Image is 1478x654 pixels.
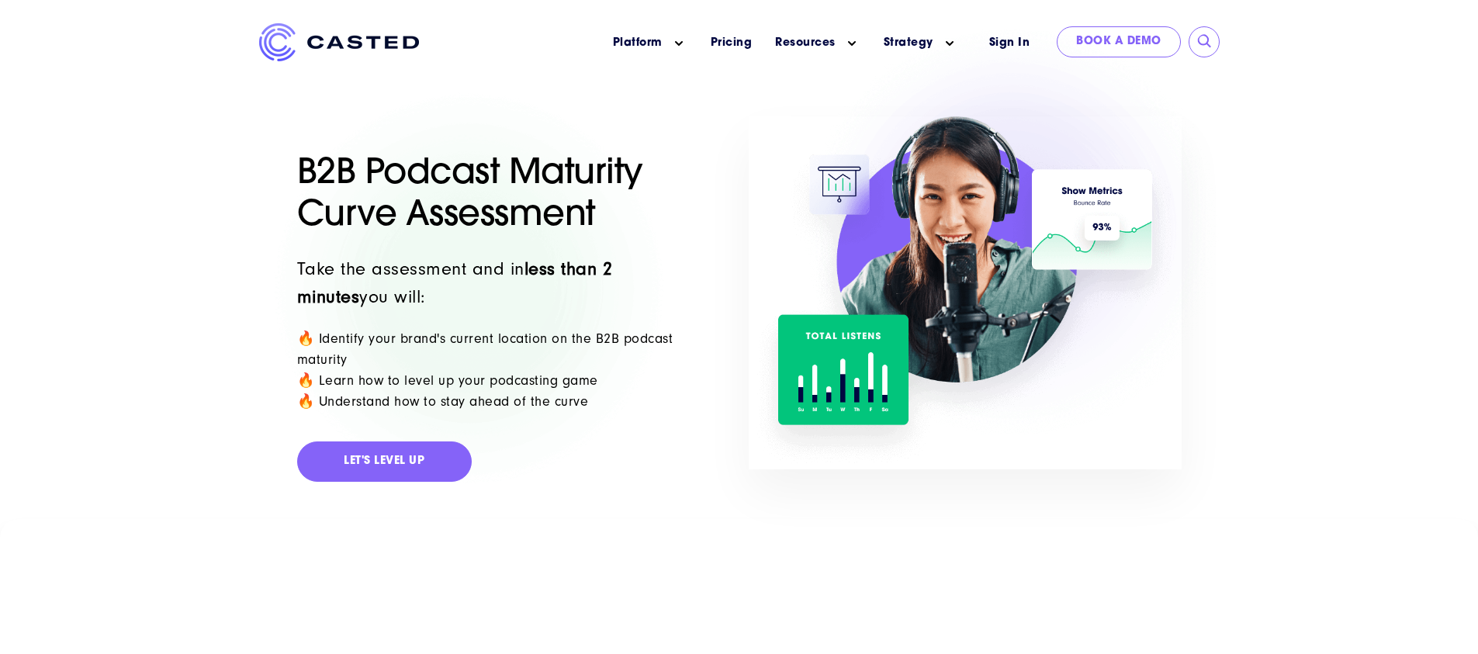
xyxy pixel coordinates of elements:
[297,328,694,391] div: 🔥 Identify your brand's current location on the B2B podcast maturity 🔥 Learn how to level up your...
[970,26,1050,60] a: Sign In
[1197,34,1213,50] input: Submit
[297,254,694,310] p: Take the assessment and in you will:
[613,35,663,51] a: Platform
[442,23,970,63] nav: Main menu
[711,35,753,51] a: Pricing
[884,35,933,51] a: Strategy
[775,35,836,51] a: Resources
[1057,26,1181,57] a: Book a Demo
[297,154,730,237] h1: B2B Podcast Maturity Curve Assessment
[297,441,472,482] a: Let's Level Up
[749,116,1182,469] img: banner-img-1
[297,391,694,412] p: 🔥 Understand how to stay ahead of the curve
[259,23,419,61] img: Casted_Logo_Horizontal_FullColor_PUR_BLUE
